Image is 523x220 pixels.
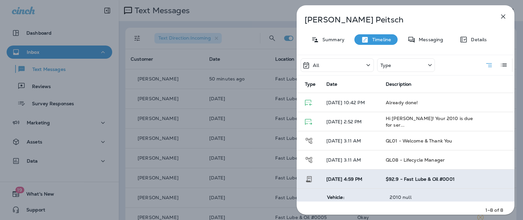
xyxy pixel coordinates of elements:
[305,15,485,24] p: [PERSON_NAME] Peitsch
[326,81,338,87] span: Date
[305,175,313,181] span: Transaction
[319,37,344,42] p: Summary
[380,63,391,68] p: Type
[386,100,418,106] span: Already done!
[386,138,452,144] span: QL01 - Welcome & Thank You
[468,37,487,42] p: Details
[369,37,391,42] p: Timeline
[386,176,455,182] span: $92.9 - Fast Lube & Oil #0001
[497,58,510,72] button: Log View
[313,63,319,68] p: All
[327,194,344,200] span: Vehicle:
[326,157,375,163] p: [DATE] 3:11 AM
[305,99,312,105] span: Text Message - Received
[305,156,313,162] span: Journey
[485,207,503,213] p: 1–8 of 8
[386,115,473,128] span: Hi [PERSON_NAME]! Your 2010 is due for ser...
[386,81,412,87] span: Description
[326,176,363,182] span: [DATE] 4:59 PM
[305,137,313,143] span: Journey
[386,157,445,163] span: QL08 - Lifecycle Manager
[326,138,375,143] p: [DATE] 3:11 AM
[305,81,316,87] span: Type
[326,119,375,124] p: [DATE] 2:52 PM
[305,118,312,124] span: Text Message - Delivered
[390,194,411,200] span: 2010 null
[415,37,443,42] p: Messaging
[326,100,375,105] p: [DATE] 10:42 PM
[482,58,496,72] button: Summary View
